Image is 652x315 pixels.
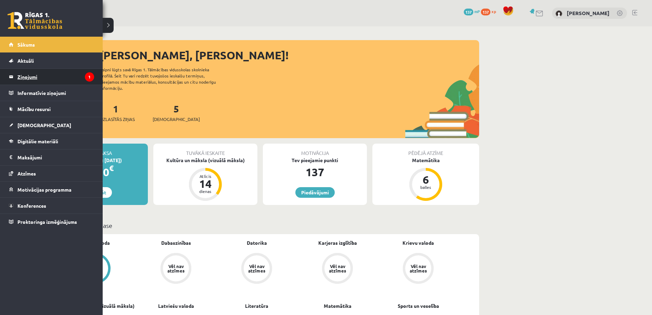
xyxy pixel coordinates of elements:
[464,9,473,15] span: 137
[17,186,72,193] span: Motivācijas programma
[464,9,480,14] a: 137 mP
[263,157,367,164] div: Tev pieejamie punkti
[161,239,191,246] a: Dabaszinības
[153,116,200,123] span: [DEMOGRAPHIC_DATA]
[17,219,77,225] span: Proktoringa izmēģinājums
[297,253,378,285] a: Vēl nav atzīmes
[8,12,62,29] a: Rīgas 1. Tālmācības vidusskola
[263,144,367,157] div: Motivācija
[409,264,428,273] div: Vēl nav atzīmes
[416,185,436,189] div: balles
[263,164,367,180] div: 137
[17,203,46,209] span: Konferences
[9,117,94,133] a: [DEMOGRAPHIC_DATA]
[372,157,479,164] div: Matemātika
[9,53,94,69] a: Aktuāli
[17,170,36,177] span: Atzīmes
[195,178,216,189] div: 14
[153,102,200,123] a: 5[DEMOGRAPHIC_DATA]
[195,174,216,178] div: Atlicis
[481,9,490,15] span: 137
[555,10,562,17] img: Emīls Miķelsons
[245,302,268,310] a: Literatūra
[136,253,216,285] a: Vēl nav atzīmes
[491,9,496,14] span: xp
[85,72,94,82] i: 1
[318,239,357,246] a: Karjeras izglītība
[17,58,34,64] span: Aktuāli
[100,66,228,91] div: Laipni lūgts savā Rīgas 1. Tālmācības vidusskolas skolnieka profilā. Šeit Tu vari redzēt tuvojošo...
[9,85,94,101] a: Informatīvie ziņojumi
[9,166,94,181] a: Atzīmes
[474,9,480,14] span: mP
[9,133,94,149] a: Digitālie materiāli
[295,187,335,198] a: Piedāvājumi
[153,157,257,202] a: Kultūra un māksla (vizuālā māksla) Atlicis 14 dienas
[17,69,94,85] legend: Ziņojumi
[378,253,459,285] a: Vēl nav atzīmes
[17,41,35,48] span: Sākums
[17,149,94,165] legend: Maksājumi
[324,302,351,310] a: Matemātika
[216,253,297,285] a: Vēl nav atzīmes
[153,157,257,164] div: Kultūra un māksla (vizuālā māksla)
[158,302,194,310] a: Latviešu valoda
[247,239,267,246] a: Datorika
[17,106,51,112] span: Mācību resursi
[44,221,476,230] p: Mācību plāns 10.b2 klase
[402,239,434,246] a: Krievu valoda
[17,138,58,144] span: Digitālie materiāli
[9,214,94,230] a: Proktoringa izmēģinājums
[97,116,135,123] span: Neizlasītās ziņas
[195,189,216,193] div: dienas
[9,37,94,52] a: Sākums
[17,122,71,128] span: [DEMOGRAPHIC_DATA]
[416,174,436,185] div: 6
[109,163,114,173] span: €
[9,149,94,165] a: Maksājumi
[9,101,94,117] a: Mācību resursi
[99,47,479,63] div: [PERSON_NAME], [PERSON_NAME]!
[398,302,439,310] a: Sports un veselība
[247,264,266,273] div: Vēl nav atzīmes
[372,144,479,157] div: Pēdējā atzīme
[9,198,94,214] a: Konferences
[481,9,499,14] a: 137 xp
[567,10,610,16] a: [PERSON_NAME]
[153,144,257,157] div: Tuvākā ieskaite
[97,102,135,123] a: 1Neizlasītās ziņas
[166,264,186,273] div: Vēl nav atzīmes
[9,182,94,197] a: Motivācijas programma
[9,69,94,85] a: Ziņojumi1
[328,264,347,273] div: Vēl nav atzīmes
[372,157,479,202] a: Matemātika 6 balles
[17,85,94,101] legend: Informatīvie ziņojumi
